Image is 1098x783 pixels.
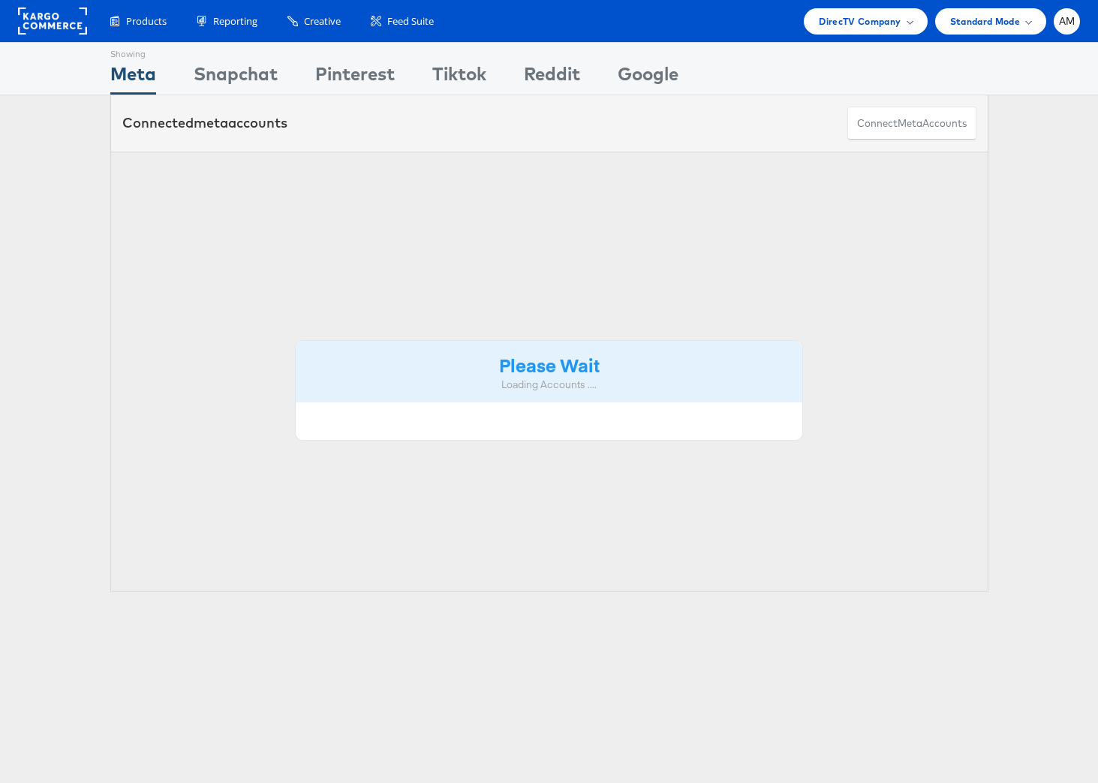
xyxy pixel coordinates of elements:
span: Reporting [213,14,257,29]
span: AM [1059,17,1075,26]
span: meta [194,114,228,131]
span: Products [126,14,167,29]
div: Meta [110,61,156,95]
div: Tiktok [432,61,486,95]
span: meta [898,116,922,131]
div: Showing [110,43,156,61]
div: Reddit [524,61,580,95]
span: Standard Mode [950,14,1020,29]
strong: Please Wait [499,352,600,377]
div: Pinterest [315,61,395,95]
span: Creative [304,14,341,29]
div: Google [618,61,678,95]
button: ConnectmetaAccounts [847,107,976,140]
div: Connected accounts [122,113,287,133]
span: Feed Suite [387,14,434,29]
div: Snapchat [194,61,278,95]
div: Loading Accounts .... [307,378,792,392]
span: DirecTV Company [819,14,901,29]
